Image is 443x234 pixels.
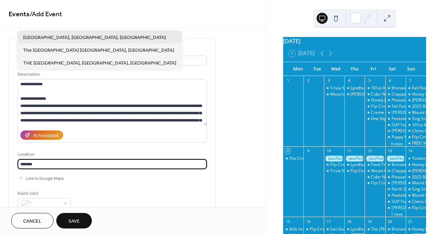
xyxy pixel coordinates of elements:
[385,174,406,180] div: Pleasantville Farmers Market
[306,148,311,154] div: 9
[392,162,443,168] div: Bronxville Farmers Market
[392,116,440,122] div: Peekskill Farmers Market
[26,175,64,182] span: Link to Google Maps
[367,78,372,83] div: 5
[365,104,385,109] div: Flip Circus - Yorktown
[406,128,426,134] div: Chess Club at Sing Sing Kill Brewery
[326,148,331,154] div: 10
[344,156,365,162] div: JazzFest White Plains: Sept. 10 - 14
[307,62,326,76] div: Tue
[364,62,383,76] div: Fri
[310,226,375,232] div: Flip Circus - [GEOGRAPHIC_DATA]
[326,78,331,83] div: 3
[388,211,406,217] button: 7 more
[406,91,426,97] div: Honey Bee Grove Flower Farm - Farmers Market
[406,85,426,91] div: Fall Festival at Harvest Moon Orchard
[23,60,176,67] span: THE [GEOGRAPHIC_DATA], [GEOGRAPHIC_DATA], [GEOGRAPHIC_DATA]
[367,148,372,154] div: 12
[365,168,385,174] div: Mount Kisco Septemberfest
[330,168,399,174] div: Trivia Night at Sing Sing Kill Brewery
[326,219,331,224] div: 17
[365,91,385,97] div: Cider Nights with live music & food truck at Harvest Moon's Hardscrabble Cider
[406,199,426,205] div: Chess Club at Sing Sing Kill Brewery
[365,116,385,122] div: One Night of Queen performed by Gary Mullen & the Works
[385,122,406,128] div: SUP Yoga & Paddleboarding Lessons
[344,168,365,174] div: Flip Circus - Yorktown
[23,47,174,54] span: The [GEOGRAPHIC_DATA] [GEOGRAPHIC_DATA], [GEOGRAPHIC_DATA]
[365,156,385,162] div: JazzFest White Plains: Sept. 10 - 14
[371,168,424,174] div: Mount Kisco Septemberfest
[371,104,436,109] div: Flip Circus - [GEOGRAPHIC_DATA]
[23,34,166,41] span: [GEOGRAPHIC_DATA], [GEOGRAPHIC_DATA], [GEOGRAPHIC_DATA]
[408,219,413,224] div: 21
[285,219,290,224] div: 15
[365,174,385,180] div: Cider Nights with live music & food truck at Harvest Moon's Hardscrabble Cider
[385,128,406,134] div: TASH Farmer's Market at Patriot's Park
[365,162,385,168] div: Food Truck Friday
[330,85,399,91] div: Trivia Night at Sing Sing Kill Brewery
[392,226,443,232] div: Bronxville Farmers Market
[350,85,417,91] div: Lyndhurst Landscape Volunteering
[406,134,426,140] div: Flip Circus - Yorktown
[406,186,426,192] div: Sing Sing Kill Brewery Run Club
[68,218,80,225] span: Save
[371,226,423,232] div: The [PERSON_NAME] Band
[18,71,205,78] div: Description
[350,226,417,232] div: Lyndhurst Landscape Volunteering
[324,168,344,174] div: Trivia Night at Sing Sing Kill Brewery
[408,148,413,154] div: 14
[30,8,62,21] span: / Add Event
[344,162,365,168] div: Lyndhurst Landscape Volunteering
[406,226,426,232] div: Honey Bee Grove Flower Farm - Farmers Market
[11,213,54,228] button: Cancel
[385,85,406,91] div: Bronxville Farmers Market
[306,78,311,83] div: 2
[304,226,324,232] div: Flip Circus - Yorktown
[406,205,426,211] div: Flip Circus - Yorktown
[365,97,385,103] div: Honey Bee Grove Flower Farm - Sunset U-Pick Flowers
[18,190,69,197] div: Event color
[385,156,406,162] div: JazzFest White Plains: Sept. 10 - 14
[387,148,393,154] div: 13
[385,226,406,232] div: Bronxville Farmers Market
[385,162,406,168] div: Bronxville Farmers Market
[367,219,372,224] div: 19
[346,219,351,224] div: 18
[383,62,402,76] div: Sat
[406,122,426,128] div: 101st Annual Yorktown Grange Fair
[402,62,421,76] div: Sun
[346,148,351,154] div: 11
[385,205,406,211] div: TASH Farmer's Market at Patriot's Park
[344,91,365,97] div: Michael Blaustein Comedy Night at Tarrytown Music Hall
[406,156,426,162] div: Yonkers Marathon, Half Marathon & 5K
[371,85,439,91] div: 101st Annual Yorktown Grange Fair
[406,104,426,109] div: 2025 Bicycle Sundays
[33,132,58,139] div: AI Assistant
[385,193,406,198] div: Peekskill Farmers Market
[385,104,406,109] div: Fall Festival at Harvest Moon Orchard
[387,219,393,224] div: 20
[406,180,426,186] div: Mount Kisco Farmers Market
[344,226,365,232] div: Lyndhurst Landscape Volunteering
[23,218,41,225] span: Cancel
[387,78,393,83] div: 6
[406,97,426,103] div: Irvington Farmer's Market
[18,151,205,158] div: Location
[285,148,290,154] div: 8
[392,193,440,198] div: Peekskill Farmers Market
[9,8,30,21] a: Events
[385,134,406,140] div: Puppy Yoga
[330,162,395,168] div: Flip Circus - [GEOGRAPHIC_DATA]
[326,62,345,76] div: Wed
[20,130,63,140] button: AI Assistant
[350,162,417,168] div: Lyndhurst Landscape Volunteering
[346,78,351,83] div: 4
[289,156,354,162] div: Flip Circus - [GEOGRAPHIC_DATA]
[324,162,344,168] div: Flip Circus - Yorktown
[365,110,385,116] div: Creme de la Creme Pole Dancing Show
[385,116,406,122] div: Peekskill Farmers Market
[388,140,406,146] button: 8 more
[324,226,344,232] div: San Gennaro Feast Yorktown
[406,168,426,174] div: Irvington Farmer's Market
[283,156,304,162] div: Flip Circus - Yorktown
